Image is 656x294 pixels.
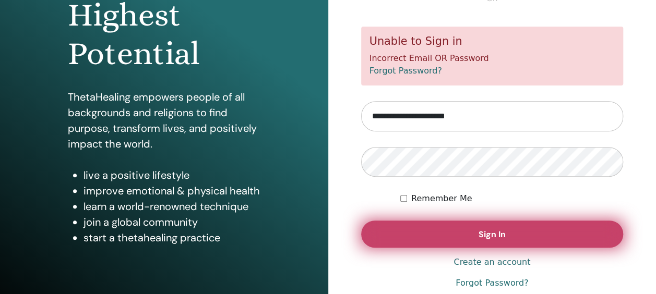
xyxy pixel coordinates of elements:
li: join a global community [84,214,260,230]
li: improve emotional & physical health [84,183,260,199]
a: Create an account [454,256,530,268]
li: live a positive lifestyle [84,167,260,183]
label: Remember Me [411,192,472,205]
div: Incorrect Email OR Password [361,27,624,85]
p: ThetaHealing empowers people of all backgrounds and religions to find purpose, transform lives, a... [68,89,260,152]
h5: Unable to Sign in [369,35,615,48]
a: Forgot Password? [369,66,442,76]
a: Forgot Password? [456,277,528,289]
button: Sign In [361,220,624,248]
li: start a thetahealing practice [84,230,260,246]
li: learn a world-renowned technique [84,199,260,214]
div: Keep me authenticated indefinitely or until I manually logout [400,192,623,205]
span: Sign In [479,229,506,240]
